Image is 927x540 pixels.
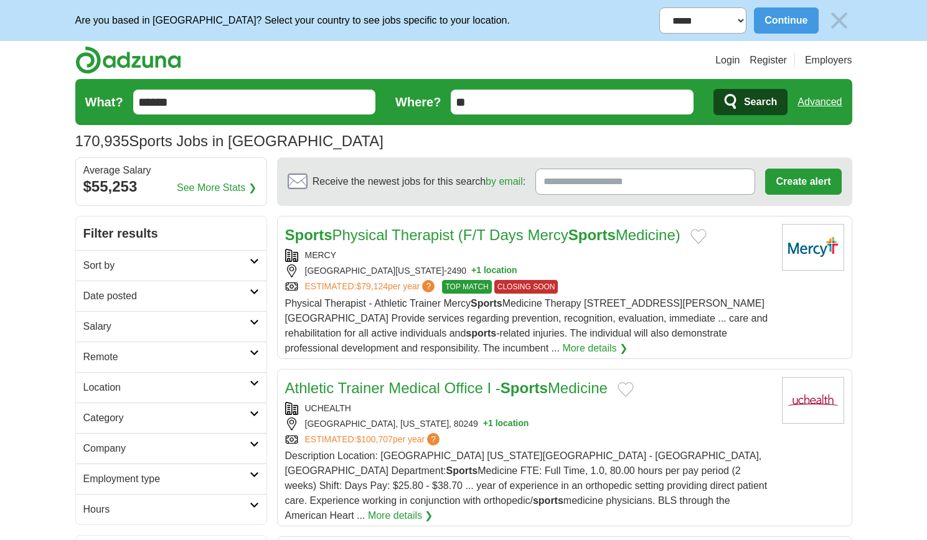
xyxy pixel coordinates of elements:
[177,180,256,195] a: See More Stats ❯
[483,417,529,431] button: +1 location
[305,280,438,294] a: ESTIMATED:$79,124per year?
[356,434,392,444] span: $100,707
[798,90,842,114] a: Advanced
[805,53,852,68] a: Employers
[76,311,266,342] a: Salary
[368,508,433,523] a: More details ❯
[471,264,517,277] button: +1 location
[285,264,772,277] div: [GEOGRAPHIC_DATA][US_STATE]-2490
[85,93,123,111] label: What?
[83,441,250,456] h2: Company
[690,229,707,244] button: Add to favorite jobs
[83,165,259,175] div: Average Salary
[715,53,740,68] a: Login
[76,463,266,494] a: Employment type
[356,281,388,291] span: $79,124
[76,372,266,403] a: Location
[76,281,266,311] a: Date posted
[83,411,250,426] h2: Category
[471,264,476,277] span: +
[285,450,768,521] span: Description Location: [GEOGRAPHIC_DATA] [US_STATE][GEOGRAPHIC_DATA] - [GEOGRAPHIC_DATA], [GEOGRAP...
[471,298,502,309] strong: Sports
[765,169,841,195] button: Create alert
[313,174,525,189] span: Receive the newest jobs for this search :
[826,7,852,34] img: icon_close_no_bg.svg
[285,417,772,431] div: [GEOGRAPHIC_DATA], [US_STATE], 80249
[442,280,491,294] span: TOP MATCH
[75,133,384,149] h1: Sports Jobs in [GEOGRAPHIC_DATA]
[76,494,266,524] a: Hours
[83,380,250,395] h2: Location
[422,280,435,292] span: ?
[754,7,818,34] button: Continue
[782,377,844,424] img: UCHealth logo
[76,250,266,281] a: Sort by
[285,226,680,243] a: SportsPhysical Therapist (F/T Days MercySportsMedicine)
[75,46,181,74] img: Adzuna logo
[83,175,259,198] div: $55,253
[76,342,266,372] a: Remote
[305,250,337,260] a: MERCY
[533,495,563,506] strong: sports
[486,176,523,187] a: by email
[83,350,250,365] h2: Remote
[466,328,496,338] strong: sports
[427,433,440,445] span: ?
[305,433,443,446] a: ESTIMATED:$100,707per year?
[713,89,788,115] button: Search
[285,298,768,353] span: Physical Therapist - Athletic Trainer Mercy Medicine Therapy [STREET_ADDRESS][PERSON_NAME] [GEOGR...
[568,226,616,243] strong: Sports
[744,90,777,114] span: Search
[83,289,250,304] h2: Date posted
[83,319,250,334] h2: Salary
[285,226,332,243] strong: Sports
[285,379,608,396] a: Athletic Trainer Medical Office I -SportsMedicine
[618,382,634,397] button: Add to favorite jobs
[83,502,250,517] h2: Hours
[76,433,266,463] a: Company
[83,258,250,273] h2: Sort by
[446,465,478,476] strong: Sports
[562,341,628,356] a: More details ❯
[395,93,441,111] label: Where?
[76,403,266,433] a: Category
[83,472,250,486] h2: Employment type
[501,379,548,396] strong: Sports
[750,53,787,68] a: Register
[782,224,844,271] img: Mercy logo
[75,13,510,28] p: Are you based in [GEOGRAPHIC_DATA]? Select your country to see jobs specific to your location.
[75,130,129,152] span: 170,935
[76,216,266,250] h2: Filter results
[305,403,351,413] a: UCHEALTH
[494,280,558,294] span: CLOSING SOON
[483,417,488,431] span: +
